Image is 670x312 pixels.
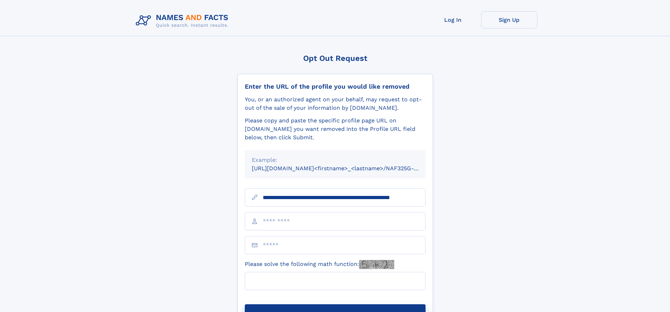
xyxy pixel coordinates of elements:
[481,11,537,28] a: Sign Up
[252,165,439,172] small: [URL][DOMAIN_NAME]<firstname>_<lastname>/NAF325G-xxxxxxxx
[133,11,234,30] img: Logo Names and Facts
[245,116,426,142] div: Please copy and paste the specific profile page URL on [DOMAIN_NAME] you want removed into the Pr...
[425,11,481,28] a: Log In
[245,260,394,269] label: Please solve the following math function:
[237,54,433,63] div: Opt Out Request
[245,95,426,112] div: You, or an authorized agent on your behalf, may request to opt-out of the sale of your informatio...
[245,83,426,90] div: Enter the URL of the profile you would like removed
[252,156,419,164] div: Example:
